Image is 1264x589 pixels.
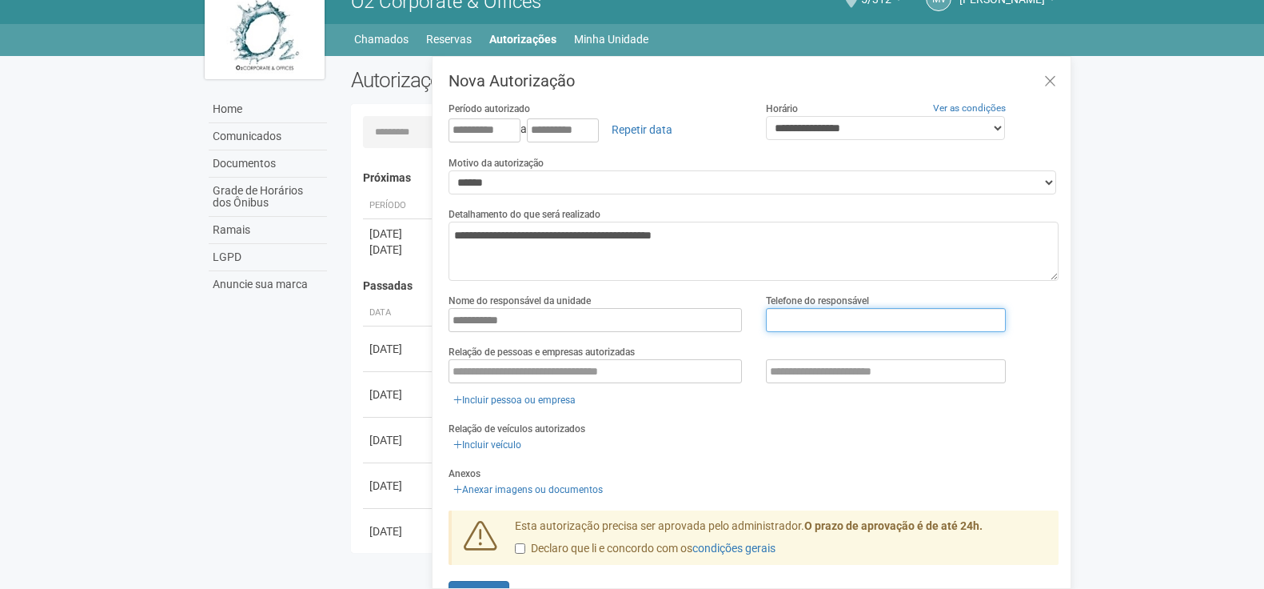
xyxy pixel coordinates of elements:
[363,172,1048,184] h4: Próximas
[449,345,635,359] label: Relação de pessoas e empresas autorizadas
[449,391,580,409] a: Incluir pessoa ou empresa
[369,478,429,494] div: [DATE]
[933,102,1006,114] a: Ver as condições
[209,244,327,271] a: LGPD
[354,28,409,50] a: Chamados
[449,467,480,481] label: Anexos
[209,123,327,150] a: Comunicados
[369,432,429,448] div: [DATE]
[449,73,1059,89] h3: Nova Autorização
[449,294,591,308] label: Nome do responsável da unidade
[363,300,435,327] th: Data
[804,519,983,532] strong: O prazo de aprovação é de até 24h.
[449,207,600,222] label: Detalhamento do que será realizado
[369,387,429,403] div: [DATE]
[601,116,683,143] a: Repetir data
[369,242,429,258] div: [DATE]
[449,481,608,499] a: Anexar imagens ou documentos
[515,543,525,554] input: Declaro que li e concordo com oscondições gerais
[351,68,693,92] h2: Autorizações
[449,116,742,143] div: a
[503,519,1059,565] div: Esta autorização precisa ser aprovada pelo administrador.
[489,28,556,50] a: Autorizações
[369,226,429,242] div: [DATE]
[369,341,429,357] div: [DATE]
[515,541,776,557] label: Declaro que li e concordo com os
[209,271,327,298] a: Anuncie sua marca
[574,28,648,50] a: Minha Unidade
[766,294,869,308] label: Telefone do responsável
[209,217,327,244] a: Ramais
[369,523,429,539] div: [DATE]
[449,102,530,116] label: Período autorizado
[209,150,327,178] a: Documentos
[692,542,776,555] a: condições gerais
[449,156,544,170] label: Motivo da autorização
[766,102,798,116] label: Horário
[209,178,327,217] a: Grade de Horários dos Ônibus
[449,422,585,436] label: Relação de veículos autorizados
[363,193,435,219] th: Período
[426,28,472,50] a: Reservas
[209,96,327,123] a: Home
[449,436,526,454] a: Incluir veículo
[363,280,1048,292] h4: Passadas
